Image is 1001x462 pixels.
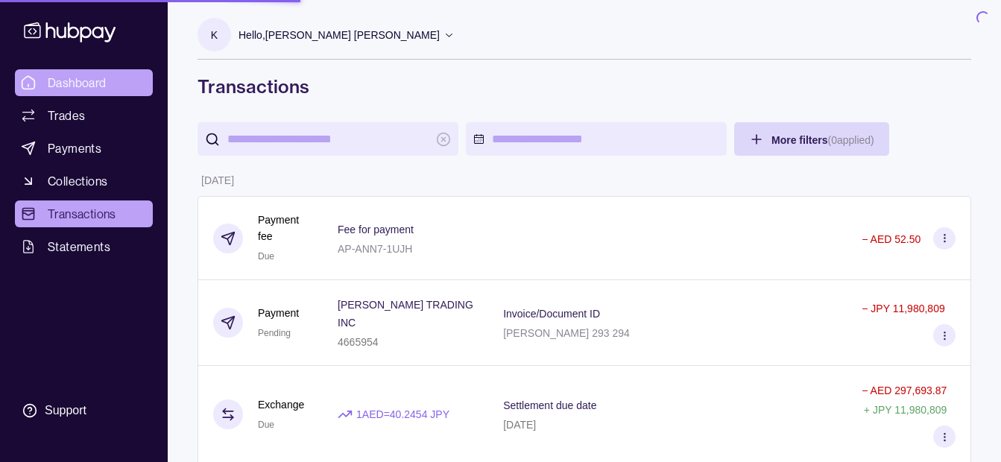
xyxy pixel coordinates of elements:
a: Statements [15,233,153,260]
div: Support [45,402,86,419]
p: Payment [258,305,299,321]
p: Fee for payment [338,224,414,235]
p: 4665954 [338,336,379,348]
p: [DATE] [201,174,234,186]
span: Transactions [48,205,116,223]
p: [PERSON_NAME] TRADING INC [338,299,473,329]
span: Payments [48,139,101,157]
a: Payments [15,135,153,162]
p: Exchange [258,396,304,413]
a: Transactions [15,200,153,227]
p: Payment fee [258,212,308,244]
p: [DATE] [503,419,536,431]
a: Support [15,395,153,426]
p: + JPY 11,980,809 [864,404,947,416]
span: Due [258,420,274,430]
input: search [227,122,429,156]
a: Dashboard [15,69,153,96]
button: More filters(0applied) [734,122,889,156]
a: Collections [15,168,153,194]
p: − AED 297,693.87 [862,385,947,396]
span: Due [258,251,274,262]
p: Hello, [PERSON_NAME] [PERSON_NAME] [239,27,440,43]
span: Collections [48,172,107,190]
p: − AED 52.50 [862,233,921,245]
h1: Transactions [198,75,971,98]
span: More filters [771,134,874,146]
p: K [211,27,218,43]
span: Pending [258,328,291,338]
p: 1 AED = 40.2454 JPY [356,406,449,423]
p: − JPY 11,980,809 [862,303,944,314]
p: AP-ANN7-1UJH [338,243,412,255]
span: Dashboard [48,74,107,92]
p: Settlement due date [503,399,596,411]
span: Trades [48,107,85,124]
span: Statements [48,238,110,256]
p: ( 0 applied) [827,134,874,146]
p: [PERSON_NAME] 293 294 [503,327,630,339]
a: Trades [15,102,153,129]
p: Invoice/Document ID [503,308,600,320]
